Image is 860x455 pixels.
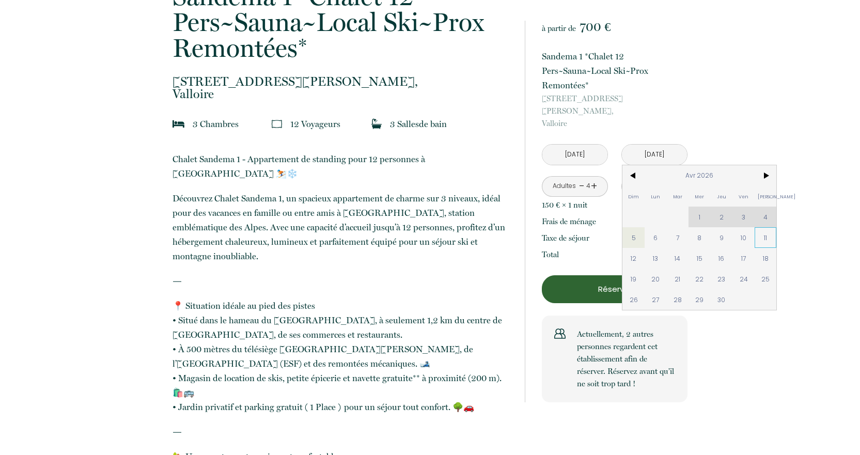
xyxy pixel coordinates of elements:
[622,289,645,310] span: 26
[173,274,511,288] p: ⸻
[689,227,711,248] span: 8
[732,186,755,207] span: Ven
[622,145,687,165] input: Départ
[667,289,689,310] span: 28
[542,92,687,117] span: [STREET_ADDRESS][PERSON_NAME],
[622,248,645,269] span: 12
[173,425,511,439] p: ⸻
[732,248,755,269] span: 17
[579,178,585,194] a: -
[337,119,340,129] span: s
[711,186,733,207] span: Jeu
[755,248,777,269] span: 18
[711,248,733,269] span: 16
[193,117,239,131] p: 3 Chambre
[645,289,667,310] span: 27
[173,75,511,88] span: [STREET_ADDRESS][PERSON_NAME],
[173,191,511,263] p: Découvrez Chalet Sandema 1, un spacieux appartement de charme sur 3 niveaux, idéal pour des vacan...
[173,299,511,414] p: 📍 Situation idéale au pied des pistes • Situé dans le hameau du [GEOGRAPHIC_DATA], à seulement 1,...
[755,227,777,248] span: 11
[542,145,607,165] input: Arrivée
[577,328,675,390] p: Actuellement, 2 autres personnes regardent cet établissement afin de réserver. Réservez avant qu’...
[173,152,511,181] p: Chalet Sandema 1 - Appartement de standing pour 12 personnes à [GEOGRAPHIC_DATA] ⛷️❄️
[645,227,667,248] span: 6
[553,181,576,191] div: Adultes
[622,269,645,289] span: 19
[755,269,777,289] span: 25
[622,165,645,186] span: <
[415,119,419,129] span: s
[622,227,645,248] span: 5
[542,248,559,261] p: Total
[542,199,587,211] p: 150 € × 1 nuit
[545,283,684,295] p: Réserver
[689,289,711,310] span: 29
[667,269,689,289] span: 21
[542,24,576,33] span: à partir de
[755,186,777,207] span: [PERSON_NAME]
[542,232,589,244] p: Taxe de séjour
[622,186,645,207] span: Dim
[591,178,597,194] a: +
[542,275,687,303] button: Réserver
[235,119,239,129] span: s
[290,117,340,131] p: 12 Voyageur
[554,328,566,339] img: users
[542,215,596,228] p: Frais de ménage
[173,75,511,100] p: Valloire
[645,165,755,186] span: Avr 2026
[667,227,689,248] span: 7
[732,269,755,289] span: 24
[645,186,667,207] span: Lun
[755,165,777,186] span: >
[667,248,689,269] span: 14
[711,269,733,289] span: 23
[711,227,733,248] span: 9
[542,92,687,130] p: Valloire
[689,248,711,269] span: 15
[689,269,711,289] span: 22
[645,248,667,269] span: 13
[542,49,687,92] p: Sandema 1 *Chalet 12 Pers~Sauna~Local Ski~Prox Remontées*
[580,20,611,34] span: 700 €
[390,117,447,131] p: 3 Salle de bain
[272,119,282,129] img: guests
[689,186,711,207] span: Mer
[645,269,667,289] span: 20
[711,289,733,310] span: 30
[732,227,755,248] span: 10
[667,186,689,207] span: Mar
[586,181,591,191] div: 4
